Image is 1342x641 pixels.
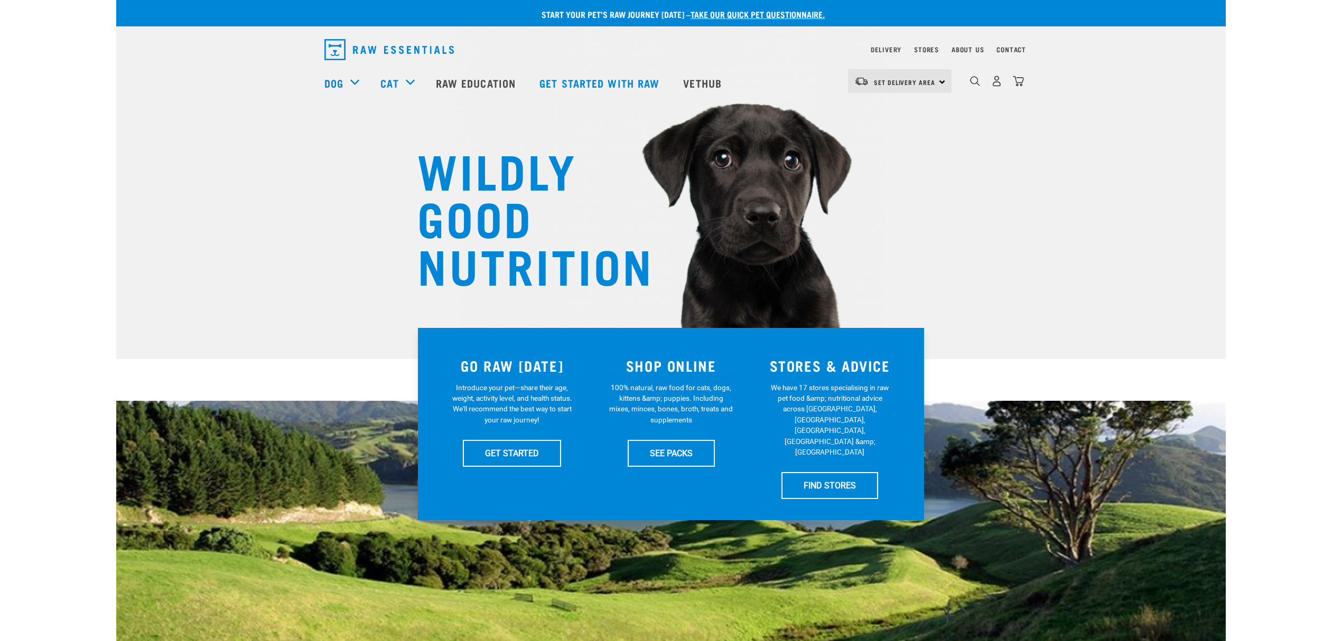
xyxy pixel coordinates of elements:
img: home-icon@2x.png [1013,76,1024,87]
h1: WILDLY GOOD NUTRITION [417,145,629,288]
a: Get started with Raw [529,62,673,104]
span: Set Delivery Area [874,80,935,84]
a: Dog [324,75,343,91]
nav: dropdown navigation [116,62,1226,104]
h3: SHOP ONLINE [598,357,744,374]
a: take our quick pet questionnaire. [691,12,825,16]
h3: GO RAW [DATE] [439,357,585,374]
a: FIND STORES [781,472,878,498]
a: GET STARTED [463,440,561,466]
a: Raw Education [425,62,529,104]
p: Introduce your pet—share their age, weight, activity level, and health status. We'll recommend th... [450,382,574,426]
p: We have 17 stores specialising in raw pet food &amp; nutritional advice across [GEOGRAPHIC_DATA],... [768,382,892,458]
a: Contact [996,48,1026,51]
a: Stores [914,48,939,51]
a: SEE PACKS [628,440,715,466]
nav: dropdown navigation [316,35,1026,64]
img: van-moving.png [854,77,869,86]
img: user.png [991,76,1002,87]
a: Vethub [673,62,735,104]
p: Start your pet’s raw journey [DATE] – [124,8,1234,21]
h3: STORES & ADVICE [757,357,903,374]
a: Cat [380,75,398,91]
a: Delivery [871,48,901,51]
p: 100% natural, raw food for cats, dogs, kittens &amp; puppies. Including mixes, minces, bones, bro... [609,382,733,426]
a: About Us [952,48,984,51]
img: home-icon-1@2x.png [970,76,980,86]
img: Raw Essentials Logo [324,39,454,60]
